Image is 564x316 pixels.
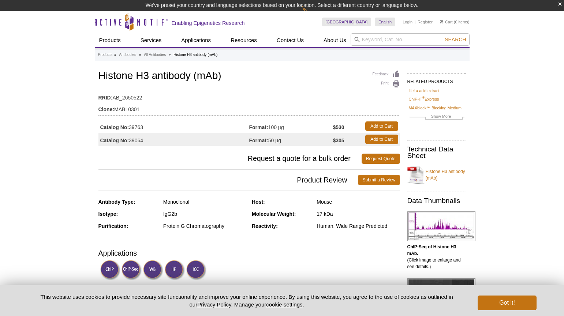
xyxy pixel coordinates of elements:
[415,18,416,26] li: |
[98,248,400,259] h3: Applications
[98,120,249,133] td: 39763
[365,121,398,131] a: Add to Cart
[100,260,120,280] img: ChIP Validated
[373,80,400,88] a: Print
[197,301,231,308] a: Privacy Policy
[249,137,268,144] strong: Format:
[172,20,245,26] h2: Enabling Epigenetics Research
[98,102,400,113] td: MABI 0301
[478,296,536,310] button: Got it!
[98,199,135,205] strong: Antibody Type:
[252,199,265,205] strong: Host:
[358,175,400,185] a: Submit a Review
[173,53,217,57] li: Histone H3 antibody (mAb)
[163,199,246,205] div: Monoclonal
[98,70,400,83] h1: Histone H3 antibody (mAb)
[122,260,142,280] img: ChIP-Seq Validated
[28,293,466,308] p: This website uses cookies to provide necessary site functionality and improve your online experie...
[409,96,439,102] a: ChIP-IT®Express
[252,211,296,217] strong: Molecular Weight:
[333,137,344,144] strong: $305
[249,124,268,131] strong: Format:
[98,211,118,217] strong: Isotype:
[418,19,433,25] a: Register
[139,53,141,57] li: »
[95,33,125,47] a: Products
[249,120,333,133] td: 100 µg
[445,37,466,42] span: Search
[169,53,171,57] li: »
[403,19,412,25] a: Login
[177,33,215,47] a: Applications
[143,260,163,280] img: Western Blot Validated
[409,87,440,94] a: HeLa acid extract
[407,73,466,86] h2: RELATED PRODUCTS
[375,18,395,26] a: English
[333,124,344,131] strong: $530
[98,175,358,185] span: Product Review
[119,52,136,58] a: Antibodies
[422,96,425,100] sup: ®
[163,211,246,217] div: IgG2b
[351,33,470,46] input: Keyword, Cat. No.
[407,164,466,186] a: Histone H3 antibody (mAb)
[98,106,115,113] strong: Clone:
[249,133,333,146] td: 50 µg
[165,260,185,280] img: Immunofluorescence Validated
[98,223,128,229] strong: Purification:
[319,33,351,47] a: About Us
[100,124,129,131] strong: Catalog No:
[98,133,249,146] td: 39064
[136,33,166,47] a: Services
[266,301,302,308] button: cookie settings
[440,20,443,23] img: Your Cart
[272,33,308,47] a: Contact Us
[144,52,166,58] a: All Antibodies
[409,105,462,111] a: MAXblock™ Blocking Medium
[226,33,261,47] a: Resources
[98,154,362,164] span: Request a quote for a bulk order
[100,137,129,144] strong: Catalog No:
[317,223,400,229] div: Human, Wide Range Predicted
[373,70,400,78] a: Feedback
[163,223,246,229] div: Protein G Chromatography
[442,36,468,43] button: Search
[407,197,466,204] h2: Data Thumbnails
[409,113,464,121] a: Show More
[98,90,400,102] td: AB_2650522
[440,18,470,26] li: (0 items)
[322,18,371,26] a: [GEOGRAPHIC_DATA]
[98,94,113,101] strong: RRID:
[440,19,453,25] a: Cart
[407,244,456,256] b: ChIP-Seq of Histone H3 mAb.
[317,211,400,217] div: 17 kDa
[317,199,400,205] div: Mouse
[252,223,278,229] strong: Reactivity:
[302,5,321,23] img: Change Here
[362,154,400,164] a: Request Quote
[407,146,466,159] h2: Technical Data Sheet
[407,244,466,270] p: (Click image to enlarge and see details.)
[407,211,475,241] img: Histone H3 antibody (mAb) tested by ChIP-Seq.
[186,260,206,280] img: Immunocytochemistry Validated
[365,135,398,144] a: Add to Cart
[98,52,112,58] a: Products
[114,53,116,57] li: »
